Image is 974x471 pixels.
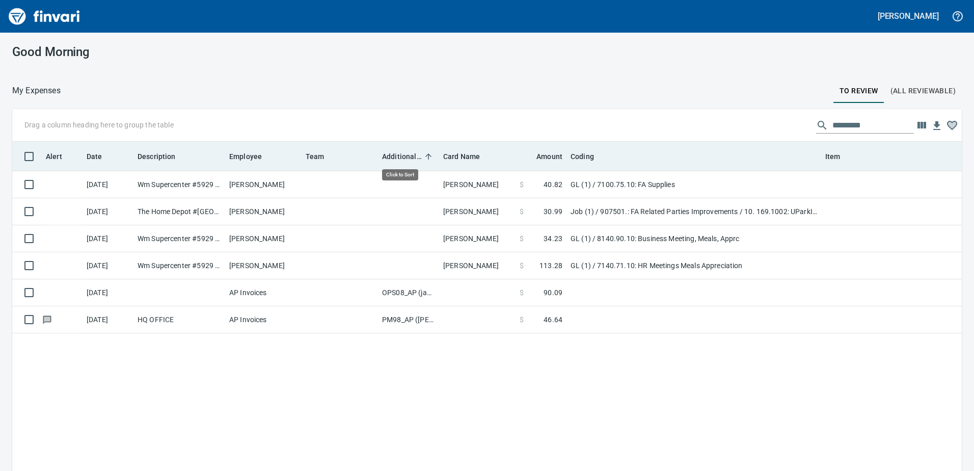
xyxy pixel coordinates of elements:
[306,150,324,163] span: Team
[544,315,562,325] span: 46.64
[944,118,960,133] button: Column choices favorited. Click to reset to default
[229,150,262,163] span: Employee
[83,225,133,252] td: [DATE]
[520,315,524,325] span: $
[12,85,61,97] nav: breadcrumb
[571,150,607,163] span: Coding
[929,118,944,134] button: Download Table
[840,85,878,97] span: To Review
[83,198,133,225] td: [DATE]
[225,171,302,198] td: [PERSON_NAME]
[566,171,821,198] td: GL (1) / 7100.75.10: FA Supplies
[825,150,854,163] span: Item
[439,252,516,279] td: [PERSON_NAME]
[520,260,524,271] span: $
[225,198,302,225] td: [PERSON_NAME]
[520,287,524,298] span: $
[382,150,422,163] span: Additional Reviewer
[46,150,75,163] span: Alert
[12,85,61,97] p: My Expenses
[520,206,524,217] span: $
[42,316,52,323] span: Has messages
[225,306,302,333] td: AP Invoices
[87,150,116,163] span: Date
[439,225,516,252] td: [PERSON_NAME]
[825,150,841,163] span: Item
[46,150,62,163] span: Alert
[439,198,516,225] td: [PERSON_NAME]
[225,279,302,306] td: AP Invoices
[382,150,435,163] span: Additional Reviewer
[133,198,225,225] td: The Home Depot #[GEOGRAPHIC_DATA]
[83,171,133,198] td: [DATE]
[229,150,275,163] span: Employee
[566,198,821,225] td: Job (1) / 907501.: FA Related Parties Improvements / 10. 169.1002: UParkIt Vancouver Misc. Projec...
[378,279,439,306] td: OPS08_AP (janettep, samr)
[544,233,562,244] span: 34.23
[544,179,562,190] span: 40.82
[24,120,174,130] p: Drag a column heading here to group the table
[83,306,133,333] td: [DATE]
[87,150,102,163] span: Date
[875,8,941,24] button: [PERSON_NAME]
[133,171,225,198] td: Wm Supercenter #5929 [GEOGRAPHIC_DATA]
[133,306,225,333] td: HQ OFFICE
[6,4,83,29] img: Finvari
[520,179,524,190] span: $
[566,225,821,252] td: GL (1) / 8140.90.10: Business Meeting, Meals, Apprc
[306,150,338,163] span: Team
[83,279,133,306] td: [DATE]
[138,150,176,163] span: Description
[443,150,480,163] span: Card Name
[138,150,189,163] span: Description
[439,171,516,198] td: [PERSON_NAME]
[443,150,493,163] span: Card Name
[539,260,562,271] span: 113.28
[520,233,524,244] span: $
[133,252,225,279] td: Wm Supercenter #5929 [GEOGRAPHIC_DATA]
[225,252,302,279] td: [PERSON_NAME]
[536,150,562,163] span: Amount
[544,206,562,217] span: 30.99
[523,150,562,163] span: Amount
[878,11,939,21] h5: [PERSON_NAME]
[12,45,312,59] h3: Good Morning
[890,85,956,97] span: (All Reviewable)
[378,306,439,333] td: PM98_AP ([PERSON_NAME], [PERSON_NAME])
[566,252,821,279] td: GL (1) / 7140.71.10: HR Meetings Meals Appreciation
[544,287,562,298] span: 90.09
[225,225,302,252] td: [PERSON_NAME]
[133,225,225,252] td: Wm Supercenter #5929 [GEOGRAPHIC_DATA]
[83,252,133,279] td: [DATE]
[914,118,929,133] button: Choose columns to display
[571,150,594,163] span: Coding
